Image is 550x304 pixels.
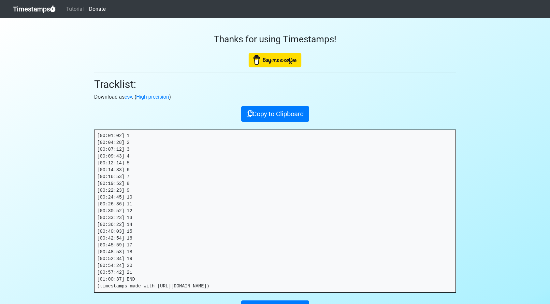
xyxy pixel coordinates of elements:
p: Download as . ( ) [94,93,456,101]
h3: Thanks for using Timestamps! [94,34,456,45]
a: Timestamps [13,3,56,16]
button: Copy to Clipboard [241,106,309,122]
a: csv [124,94,132,100]
pre: [00:01:02] 1 [00:04:28] 2 [00:07:12] 3 [00:09:43] 4 [00:12:14] 5 [00:14:33] 6 [00:16:53] 7 [00:19... [94,130,456,292]
h2: Tracklist: [94,78,456,90]
a: High precision [136,94,169,100]
img: Buy Me A Coffee [249,53,301,67]
a: Tutorial [64,3,86,16]
a: Donate [86,3,108,16]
